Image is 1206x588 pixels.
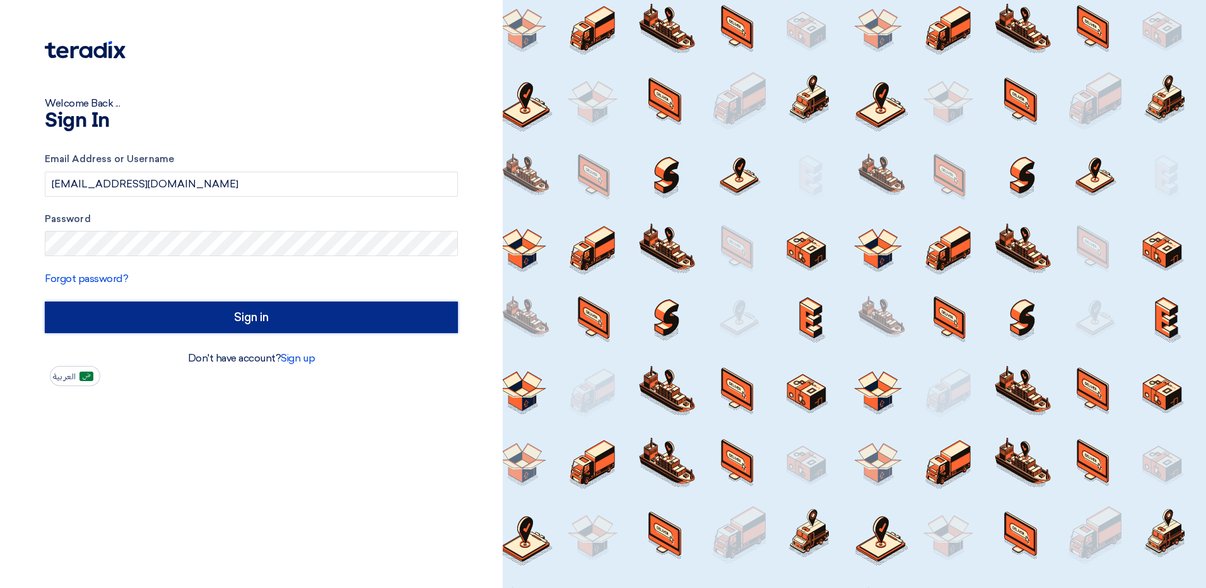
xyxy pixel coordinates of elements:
a: Forgot password? [45,273,128,285]
button: العربية [50,366,100,386]
div: Welcome Back ... [45,96,458,111]
div: Don't have account? [45,351,458,366]
img: Teradix logo [45,41,126,59]
input: Enter your business email or username [45,172,458,197]
a: Sign up [281,352,315,364]
label: Email Address or Username [45,152,458,167]
input: Sign in [45,302,458,333]
label: Password [45,212,458,226]
h1: Sign In [45,111,458,131]
span: العربية [53,372,76,381]
img: ar-AR.png [79,372,93,381]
